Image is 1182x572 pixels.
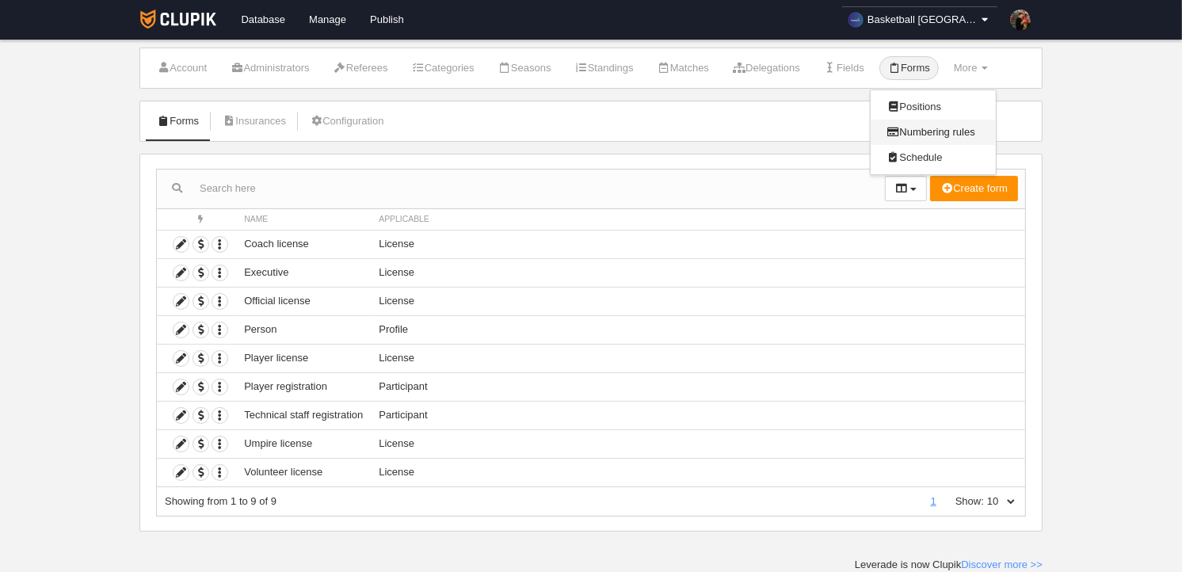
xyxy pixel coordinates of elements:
a: Standings [566,56,642,80]
a: More [945,56,997,80]
td: Volunteer license [236,458,371,486]
a: Forms [148,109,208,133]
td: License [371,344,1025,372]
td: Coach license [236,230,371,258]
td: Official license [236,287,371,315]
a: 1 [928,495,940,507]
a: Administrators [222,56,318,80]
a: Seasons [490,56,560,80]
img: Clupik [140,10,217,29]
a: Numbering rules [871,120,996,145]
span: More [954,62,978,74]
a: Forms [879,56,939,80]
input: Search here [157,177,885,200]
a: Schedule [871,145,996,170]
img: Pa7qpGGeTgmA.30x30.jpg [1010,10,1031,30]
span: Name [244,215,268,223]
td: Technical staff registration [236,401,371,429]
td: Player license [236,344,371,372]
td: Umpire license [236,429,371,458]
a: Insurances [214,109,295,133]
a: Referees [325,56,397,80]
td: Participant [371,401,1025,429]
td: License [371,230,1025,258]
a: Account [148,56,215,80]
td: License [371,458,1025,486]
td: Participant [371,372,1025,401]
a: Positions [871,94,996,120]
a: Delegations [724,56,809,80]
span: Showing from 1 to 9 of 9 [165,495,276,507]
td: License [371,287,1025,315]
a: Basketball [GEOGRAPHIC_DATA] [841,6,998,33]
span: Applicable [379,215,429,223]
label: Show: [940,494,984,509]
td: License [371,429,1025,458]
td: License [371,258,1025,287]
div: Leverade is now Clupik [855,558,1043,572]
img: OaoeUhFU91XK.30x30.jpg [848,12,864,28]
a: Categories [403,56,483,80]
span: Basketball [GEOGRAPHIC_DATA] [867,12,978,28]
button: Create form [930,176,1018,201]
td: Player registration [236,372,371,401]
td: Profile [371,315,1025,344]
a: Discover more >> [961,559,1043,570]
a: Matches [649,56,718,80]
td: Executive [236,258,371,287]
a: Configuration [301,109,393,133]
a: Fields [815,56,873,80]
td: Person [236,315,371,344]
